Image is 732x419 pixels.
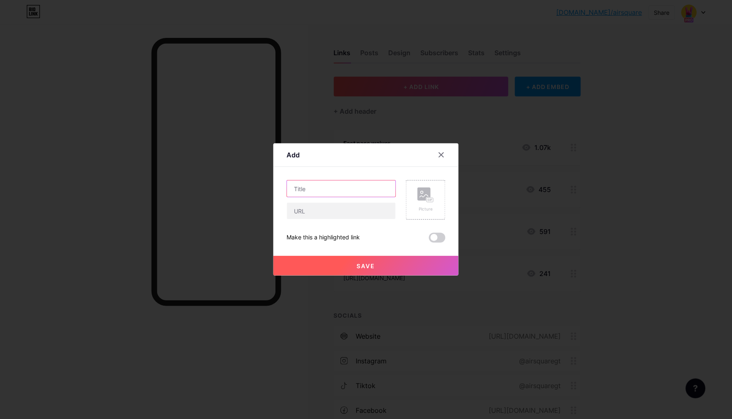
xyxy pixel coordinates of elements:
div: Add [287,150,300,160]
div: Picture [417,206,434,212]
button: Save [273,256,459,276]
input: URL [287,203,396,219]
span: Save [357,262,375,269]
input: Title [287,180,396,197]
div: Make this a highlighted link [287,233,360,243]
